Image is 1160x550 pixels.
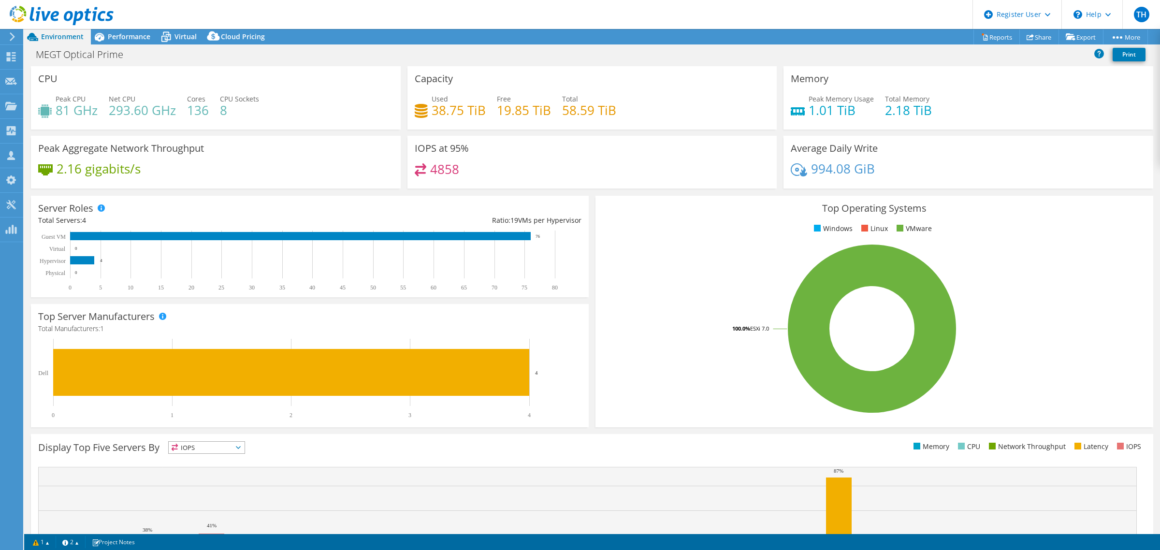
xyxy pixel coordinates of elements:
span: Peak CPU [56,94,86,103]
h3: IOPS at 95% [415,143,469,154]
h4: 19.85 TiB [497,105,551,116]
h3: Average Daily Write [791,143,878,154]
text: 4 [528,412,531,419]
text: 3 [408,412,411,419]
a: Print [1113,48,1145,61]
span: Net CPU [109,94,135,103]
text: 45 [340,284,346,291]
span: IOPS [169,442,245,453]
h4: Total Manufacturers: [38,323,581,334]
span: Total Memory [885,94,929,103]
text: 4 [535,370,538,376]
a: Share [1019,29,1059,44]
text: 0 [52,412,55,419]
text: 35 [279,284,285,291]
h3: Memory [791,73,828,84]
text: 10 [128,284,133,291]
a: Export [1058,29,1103,44]
h3: Top Operating Systems [603,203,1146,214]
h3: Top Server Manufacturers [38,311,155,322]
div: Total Servers: [38,215,310,226]
text: 1 [171,412,174,419]
h3: Peak Aggregate Network Throughput [38,143,204,154]
text: 0 [75,246,77,251]
li: VMware [894,223,932,234]
span: Peak Memory Usage [809,94,874,103]
li: IOPS [1115,441,1141,452]
li: Linux [859,223,888,234]
span: Environment [41,32,84,41]
h4: 1.01 TiB [809,105,874,116]
text: 0 [69,284,72,291]
h4: 2.18 TiB [885,105,932,116]
text: 70 [492,284,497,291]
h4: 2.16 gigabits/s [57,163,141,174]
text: Hypervisor [40,258,66,264]
text: 4 [100,258,102,263]
span: Cloud Pricing [221,32,265,41]
a: More [1103,29,1148,44]
text: 41% [207,522,217,528]
text: Dell [38,370,48,376]
h3: CPU [38,73,58,84]
span: Cores [187,94,205,103]
a: 1 [26,536,56,548]
a: Reports [973,29,1020,44]
li: Memory [911,441,949,452]
text: 50 [370,284,376,291]
h4: 136 [187,105,209,116]
li: Network Throughput [986,441,1066,452]
h4: 58.59 TiB [562,105,616,116]
h4: 38.75 TiB [432,105,486,116]
text: 2 [290,412,292,419]
h1: MEGT Optical Prime [31,49,138,60]
a: 2 [56,536,86,548]
text: 30 [249,284,255,291]
h3: Server Roles [38,203,93,214]
div: Ratio: VMs per Hypervisor [310,215,581,226]
h4: 994.08 GiB [811,163,875,174]
text: 55 [400,284,406,291]
span: Free [497,94,511,103]
text: 75 [522,284,527,291]
h4: 293.60 GHz [109,105,176,116]
text: Physical [45,270,65,276]
span: 1 [100,324,104,333]
text: 5 [99,284,102,291]
span: Total [562,94,578,103]
span: TH [1134,7,1149,22]
text: 65 [461,284,467,291]
text: 80 [552,284,558,291]
span: Performance [108,32,150,41]
text: 60 [431,284,436,291]
li: Windows [812,223,853,234]
h4: 8 [220,105,259,116]
span: Used [432,94,448,103]
h4: 81 GHz [56,105,98,116]
span: Virtual [174,32,197,41]
text: 87% [834,468,843,474]
text: 76 [536,234,540,239]
text: 15 [158,284,164,291]
text: Virtual [49,246,66,252]
text: 25 [218,284,224,291]
h3: Capacity [415,73,453,84]
tspan: 100.0% [732,325,750,332]
span: 19 [510,216,518,225]
svg: \n [1073,10,1082,19]
a: Project Notes [85,536,142,548]
span: CPU Sockets [220,94,259,103]
h4: 4858 [430,164,459,174]
text: 38% [143,527,152,533]
text: Guest VM [42,233,66,240]
span: 4 [82,216,86,225]
text: 0 [75,270,77,275]
text: 20 [188,284,194,291]
tspan: ESXi 7.0 [750,325,769,332]
li: CPU [956,441,980,452]
text: 40 [309,284,315,291]
li: Latency [1072,441,1108,452]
